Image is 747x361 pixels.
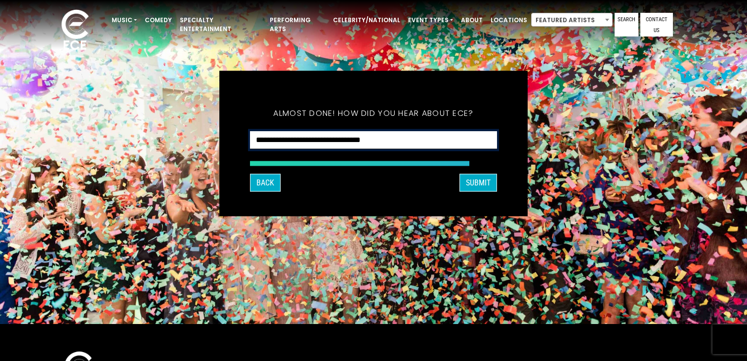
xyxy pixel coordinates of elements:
a: Performing Arts [266,12,329,37]
a: Locations [487,12,531,29]
button: Back [250,174,281,192]
img: ece_new_logo_whitev2-1.png [50,7,100,55]
a: Contact Us [640,13,673,36]
button: SUBMIT [459,174,497,192]
a: Comedy [141,12,176,29]
h5: Almost done! How did you hear about ECE? [250,96,497,131]
a: Event Types [404,12,457,29]
a: Specialty Entertainment [176,12,266,37]
span: Featured Artists [532,13,612,27]
a: Music [108,12,141,29]
select: How did you hear about ECE [250,131,497,149]
a: Search [615,13,638,36]
a: About [457,12,487,29]
a: Celebrity/National [329,12,404,29]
